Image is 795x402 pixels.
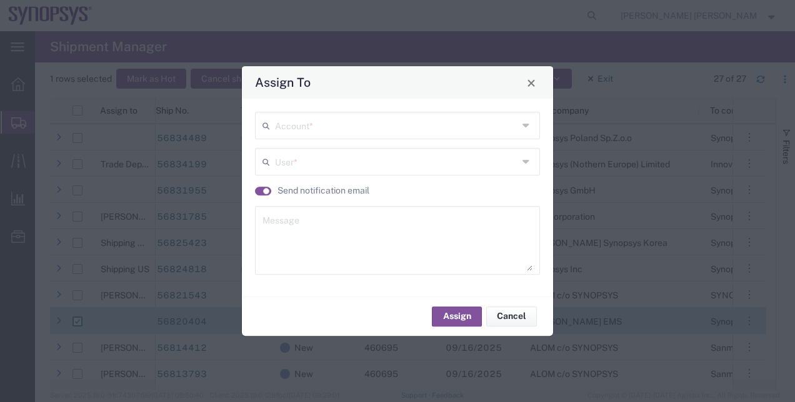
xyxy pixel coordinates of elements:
[277,184,369,197] label: Send notification email
[486,306,537,326] button: Cancel
[432,306,482,326] button: Assign
[255,74,311,92] h4: Assign To
[522,74,540,91] button: Close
